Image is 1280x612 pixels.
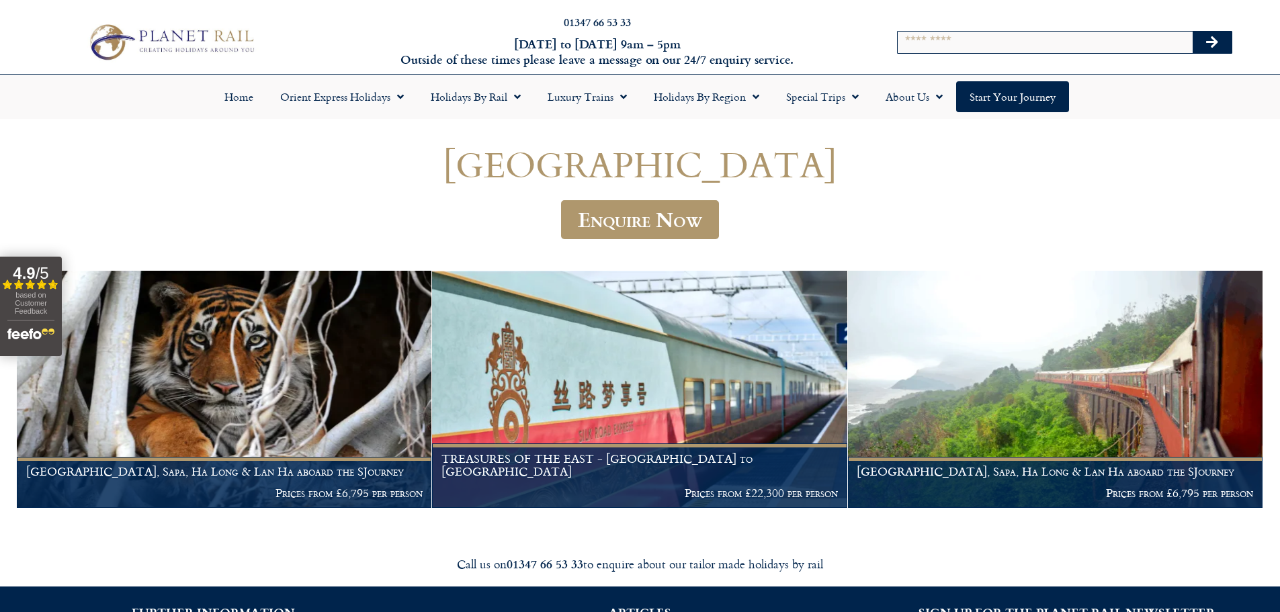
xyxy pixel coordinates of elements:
h1: TREASURES OF THE EAST - [GEOGRAPHIC_DATA] to [GEOGRAPHIC_DATA] [441,452,838,478]
a: Enquire Now [561,200,719,240]
strong: 01347 66 53 33 [507,555,583,572]
a: Holidays by Rail [417,81,534,112]
div: Call us on to enquire about our tailor made holidays by rail [264,556,1017,572]
a: 01347 66 53 33 [564,14,631,30]
p: Prices from £6,795 per person [857,486,1253,500]
a: [GEOGRAPHIC_DATA], Sapa, Ha Long & Lan Ha aboard the SJourney Prices from £6,795 per person [17,271,432,509]
h6: [DATE] to [DATE] 9am – 5pm Outside of these times please leave a message on our 24/7 enquiry serv... [345,36,850,68]
a: Special Trips [773,81,872,112]
button: Search [1193,32,1232,53]
a: Home [211,81,267,112]
p: Prices from £6,795 per person [26,486,423,500]
img: Planet Rail Train Holidays Logo [83,20,259,63]
a: Holidays by Region [640,81,773,112]
p: Prices from £22,300 per person [441,486,838,500]
h1: [GEOGRAPHIC_DATA], Sapa, Ha Long & Lan Ha aboard the SJourney [26,465,423,478]
a: Luxury Trains [534,81,640,112]
a: Start your Journey [956,81,1069,112]
a: Orient Express Holidays [267,81,417,112]
a: TREASURES OF THE EAST - [GEOGRAPHIC_DATA] to [GEOGRAPHIC_DATA] Prices from £22,300 per person [432,271,847,509]
h1: [GEOGRAPHIC_DATA], Sapa, Ha Long & Lan Ha aboard the SJourney [857,465,1253,478]
nav: Menu [7,81,1273,112]
h1: [GEOGRAPHIC_DATA] [237,144,1043,184]
a: [GEOGRAPHIC_DATA], Sapa, Ha Long & Lan Ha aboard the SJourney Prices from £6,795 per person [848,271,1263,509]
a: About Us [872,81,956,112]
